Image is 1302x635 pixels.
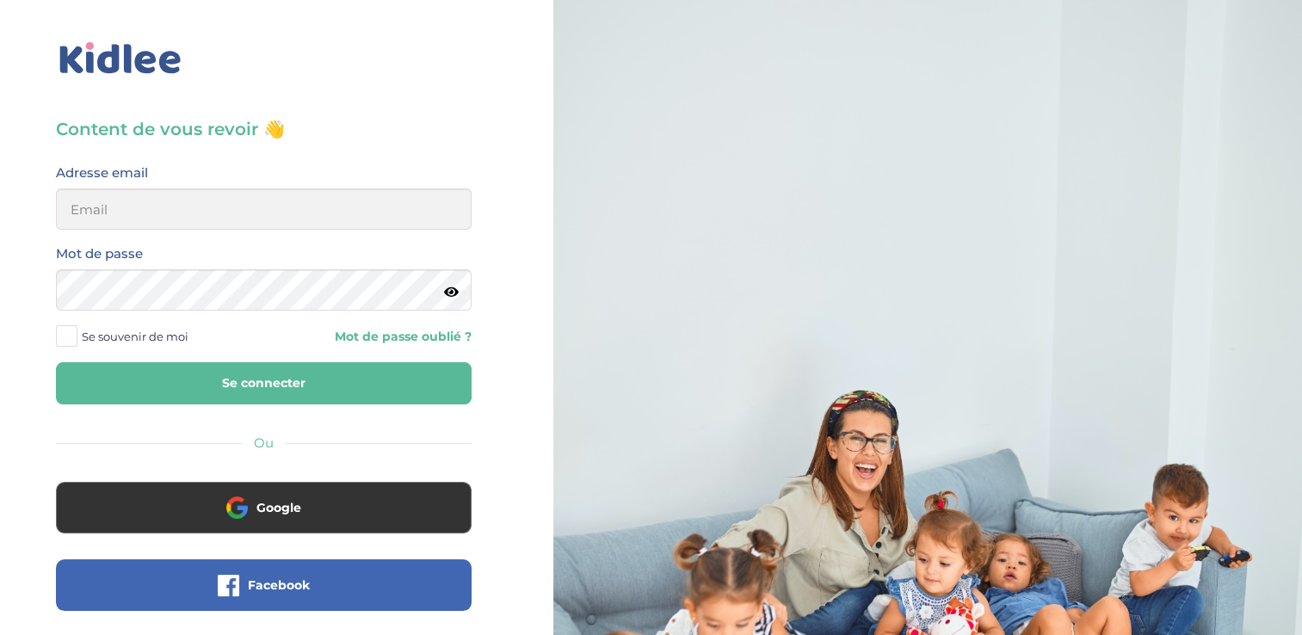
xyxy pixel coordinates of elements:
a: Google [56,511,472,527]
img: logo_kidlee_bleu [56,39,185,78]
span: Ou [254,435,274,451]
input: Email [56,188,472,230]
h3: Content de vous revoir 👋 [56,117,472,141]
label: Adresse email [56,162,148,184]
button: Facebook [56,559,472,611]
span: Se souvenir de moi [82,325,188,348]
a: Mot de passe oublié ? [276,329,471,345]
img: facebook.png [218,575,239,596]
span: Facebook [248,576,310,594]
span: Google [256,499,301,516]
img: google.png [226,496,248,518]
button: Google [56,482,472,533]
button: Se connecter [56,362,472,404]
a: Facebook [56,589,472,605]
label: Mot de passe [56,243,143,265]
